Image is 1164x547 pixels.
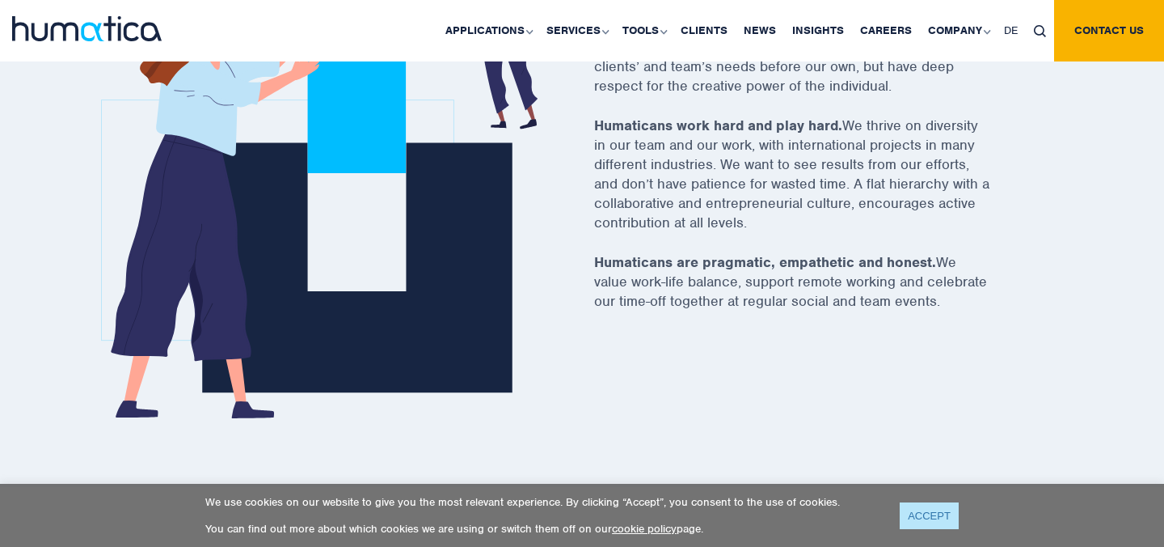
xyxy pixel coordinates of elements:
[205,495,879,509] p: We use cookies on our website to give you the most relevant experience. By clicking “Accept”, you...
[612,522,677,536] a: cookie policy
[594,253,936,271] strong: Humaticans are pragmatic, empathetic and honest.
[594,116,1031,252] p: We thrive on diversity in our team and our work, with international projects in many different in...
[205,522,879,536] p: You can find out more about which cookies we are using or switch them off on our page.
[12,16,162,41] img: logo
[1004,23,1018,37] span: DE
[1034,25,1046,37] img: search_icon
[594,117,842,134] strong: Humaticans work hard and play hard.
[594,252,1031,331] p: We value work-life balance, support remote working and celebrate our time-off together at regular...
[900,502,959,529] a: ACCEPT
